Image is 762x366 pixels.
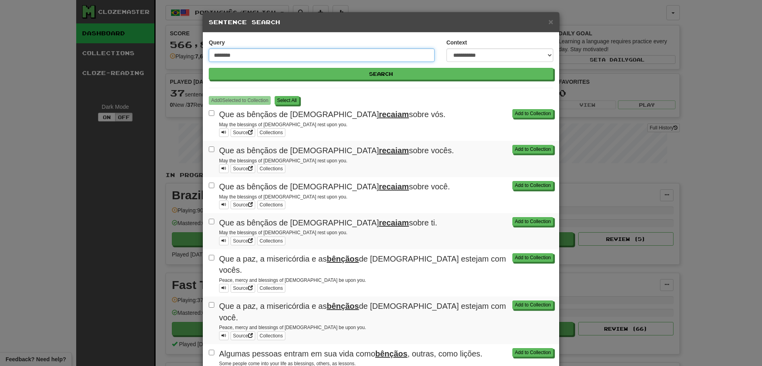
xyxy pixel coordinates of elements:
[219,146,454,155] span: Que as bênçãos de [DEMOGRAPHIC_DATA] sobre vocês.
[231,164,255,173] a: Source
[231,237,255,245] a: Source
[219,182,450,191] span: Que as bênçãos de [DEMOGRAPHIC_DATA] sobre você.
[257,331,285,340] button: Collections
[512,217,553,226] button: Add to Collection
[512,348,553,357] button: Add to Collection
[231,200,255,209] a: Source
[231,128,255,137] a: Source
[512,181,553,190] button: Add to Collection
[209,39,225,46] label: Query
[379,110,409,119] u: recaiam
[548,17,553,26] button: Close
[257,237,285,245] button: Collections
[231,284,255,293] a: Source
[379,218,409,227] u: recaiam
[219,302,506,322] span: Que a paz, a misericórdia e as de [DEMOGRAPHIC_DATA] estejam com você.
[446,39,467,46] label: Context
[257,128,285,137] button: Collections
[219,218,437,227] span: Que as bênçãos de [DEMOGRAPHIC_DATA] sobre ti.
[327,302,359,310] u: bênçãos
[219,325,366,330] small: Peace, mercy and blessings of [DEMOGRAPHIC_DATA] be upon you.
[219,122,347,127] small: May the blessings of [DEMOGRAPHIC_DATA] rest upon you.
[257,284,285,293] button: Collections
[209,18,553,26] h5: Sentence Search
[548,17,553,26] span: ×
[219,230,347,235] small: May the blessings of [DEMOGRAPHIC_DATA] rest upon you.
[275,96,299,105] button: Select All
[327,254,359,263] u: bênçãos
[219,277,366,283] small: Peace, mercy and blessings of [DEMOGRAPHIC_DATA] be upon you.
[512,301,553,309] button: Add to Collection
[219,110,446,119] span: Que as bênçãos de [DEMOGRAPHIC_DATA] sobre vós.
[379,182,409,191] u: recaiam
[257,200,285,209] button: Collections
[512,109,553,118] button: Add to Collection
[231,331,255,340] a: Source
[209,68,553,80] button: Search
[512,253,553,262] button: Add to Collection
[257,164,285,173] button: Collections
[379,146,409,155] u: recaiam
[219,254,506,275] span: Que a paz, a misericórdia e as de [DEMOGRAPHIC_DATA] estejam com vocês.
[219,349,483,358] span: Algumas pessoas entram em sua vida como , outras, como lições.
[375,349,408,358] u: bênçãos
[209,96,271,105] button: Add0Selected to Collection
[219,194,347,200] small: May the blessings of [DEMOGRAPHIC_DATA] rest upon you.
[512,145,553,154] button: Add to Collection
[219,158,347,164] small: May the blessings of [DEMOGRAPHIC_DATA] rest upon you.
